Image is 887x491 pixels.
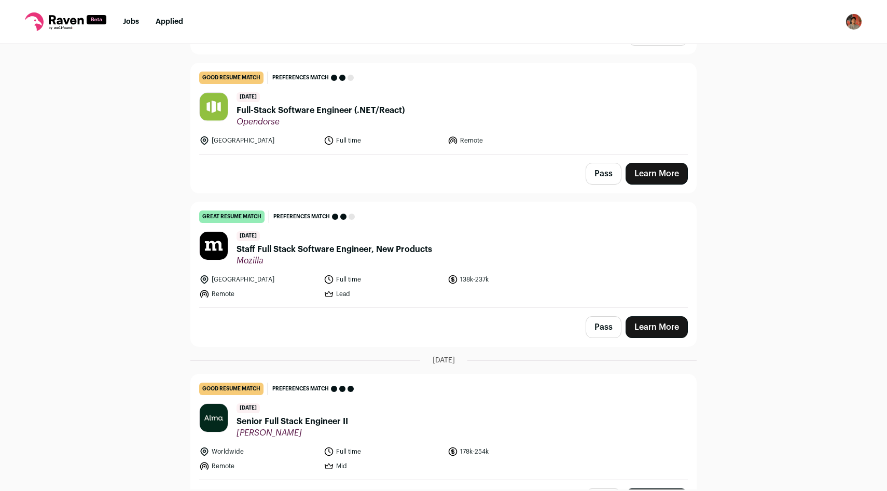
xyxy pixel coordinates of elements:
[199,274,317,285] li: [GEOGRAPHIC_DATA]
[272,384,329,394] span: Preferences match
[156,18,183,25] a: Applied
[191,63,696,154] a: good resume match Preferences match [DATE] Full-Stack Software Engineer (.NET/React) Opendorse [G...
[199,135,317,146] li: [GEOGRAPHIC_DATA]
[324,446,442,457] li: Full time
[237,428,348,438] span: [PERSON_NAME]
[448,446,566,457] li: 178k-254k
[199,289,317,299] li: Remote
[200,232,228,260] img: ed6f39911129357e39051950c0635099861b11d33cdbe02a057c56aa8f195c9d
[200,404,228,432] img: 026cc35809311526244e7045dcbe1b0bf8c83368e9edc452ae17360796073f98.jpg
[237,243,432,256] span: Staff Full Stack Software Engineer, New Products
[626,163,688,185] a: Learn More
[237,256,432,266] span: Mozilla
[273,212,330,222] span: Preferences match
[191,374,696,480] a: good resume match Preferences match [DATE] Senior Full Stack Engineer II [PERSON_NAME] Worldwide ...
[237,92,260,102] span: [DATE]
[448,135,566,146] li: Remote
[200,93,228,121] img: 4b9ac3ab5b33034b967c2744796e8b3f08931b115cbc90b1c939033329ac7c22.jpg
[199,461,317,471] li: Remote
[433,355,455,366] span: [DATE]
[324,461,442,471] li: Mid
[586,316,621,338] button: Pass
[846,13,862,30] button: Open dropdown
[237,415,348,428] span: Senior Full Stack Engineer II
[237,104,405,117] span: Full-Stack Software Engineer (.NET/React)
[199,72,264,84] div: good resume match
[846,13,862,30] img: 1438337-medium_jpg
[626,316,688,338] a: Learn More
[324,289,442,299] li: Lead
[199,211,265,223] div: great resume match
[272,73,329,83] span: Preferences match
[586,163,621,185] button: Pass
[191,202,696,307] a: great resume match Preferences match [DATE] Staff Full Stack Software Engineer, New Products Mozi...
[123,18,139,25] a: Jobs
[237,231,260,241] span: [DATE]
[324,135,442,146] li: Full time
[324,274,442,285] li: Full time
[448,274,566,285] li: 138k-237k
[237,117,405,127] span: Opendorse
[199,383,264,395] div: good resume match
[199,446,317,457] li: Worldwide
[237,403,260,413] span: [DATE]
